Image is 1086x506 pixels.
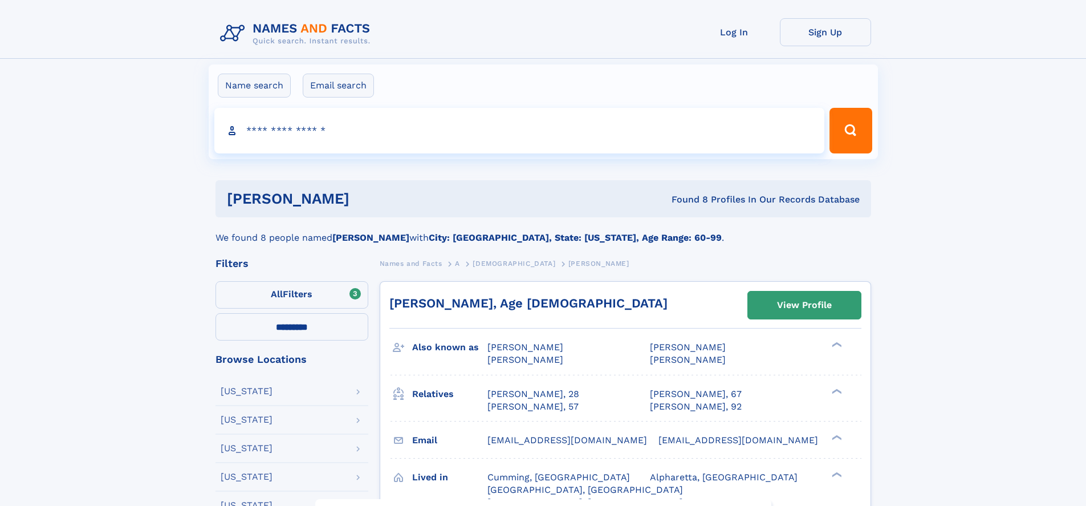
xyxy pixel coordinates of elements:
div: ❯ [829,387,843,395]
span: [DEMOGRAPHIC_DATA] [473,260,555,268]
div: [US_STATE] [221,415,272,424]
div: Browse Locations [215,354,368,365]
a: Log In [689,18,780,46]
h1: [PERSON_NAME] [227,192,511,206]
a: Sign Up [780,18,871,46]
a: [DEMOGRAPHIC_DATA] [473,256,555,270]
span: All [271,289,283,299]
span: [PERSON_NAME] [650,354,726,365]
h3: Lived in [412,468,487,487]
div: View Profile [777,292,832,318]
span: Cumming, [GEOGRAPHIC_DATA] [487,472,630,483]
b: [PERSON_NAME] [332,232,409,243]
a: [PERSON_NAME], 28 [487,388,579,400]
span: A [455,260,460,268]
span: [EMAIL_ADDRESS][DOMAIN_NAME] [658,435,818,446]
a: A [455,256,460,270]
a: [PERSON_NAME], 67 [650,388,742,400]
a: View Profile [748,292,861,319]
div: Found 8 Profiles In Our Records Database [510,193,860,206]
b: City: [GEOGRAPHIC_DATA], State: [US_STATE], Age Range: 60-99 [429,232,722,243]
span: Alpharetta, [GEOGRAPHIC_DATA] [650,472,798,483]
label: Filters [215,281,368,309]
h3: Relatives [412,384,487,404]
img: Logo Names and Facts [215,18,380,49]
div: Filters [215,258,368,269]
input: search input [214,108,825,153]
h3: Also known as [412,338,487,357]
span: [PERSON_NAME] [650,342,726,353]
a: [PERSON_NAME], Age [DEMOGRAPHIC_DATA] [389,296,668,310]
div: We found 8 people named with . [215,217,871,245]
a: [PERSON_NAME], 57 [487,400,579,413]
div: [US_STATE] [221,387,272,396]
label: Name search [218,74,291,98]
a: Names and Facts [380,256,442,270]
div: ❯ [829,471,843,478]
span: [PERSON_NAME] [487,342,563,353]
span: [PERSON_NAME] [487,354,563,365]
a: [PERSON_NAME], 92 [650,400,742,413]
h3: Email [412,431,487,450]
button: Search Button [829,108,872,153]
div: ❯ [829,341,843,349]
div: [US_STATE] [221,472,272,481]
div: ❯ [829,434,843,441]
span: [EMAIL_ADDRESS][DOMAIN_NAME] [487,435,647,446]
span: [GEOGRAPHIC_DATA], [GEOGRAPHIC_DATA] [487,484,683,495]
label: Email search [303,74,374,98]
span: [PERSON_NAME] [568,260,629,268]
div: [US_STATE] [221,444,272,453]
